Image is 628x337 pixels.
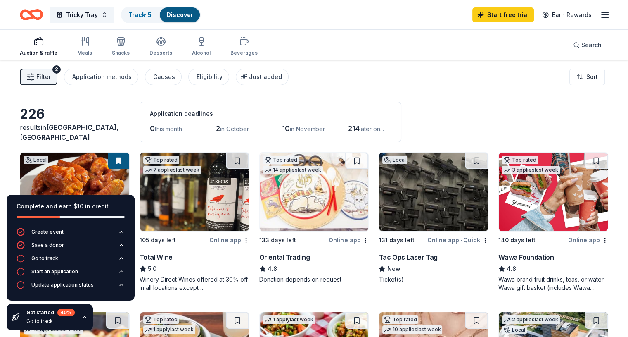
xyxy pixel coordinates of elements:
button: Alcohol [192,33,211,60]
span: Filter [36,72,51,82]
span: New [387,264,400,274]
span: Search [581,40,602,50]
img: Image for Oriental Trading [260,153,369,231]
a: Image for Oriental TradingTop rated14 applieslast week133 days leftOnline appOriental Trading4.8D... [259,152,369,284]
div: 40 % [57,309,75,316]
span: • [460,237,462,244]
div: Donation depends on request [259,275,369,284]
div: Causes [153,72,175,82]
span: Just added [249,73,282,80]
div: 3 applies last week [502,166,560,174]
div: 105 days left [140,235,176,245]
div: 226 [20,106,130,122]
span: in [20,123,118,141]
button: Create event [17,228,125,241]
div: Winery Direct Wines offered at 30% off in all locations except [GEOGRAPHIC_DATA], [GEOGRAPHIC_DAT... [140,275,249,292]
button: Go to track [17,254,125,268]
div: Meals [77,50,92,56]
div: Top rated [143,156,179,164]
div: Online app Quick [427,235,488,245]
span: 4.8 [507,264,516,274]
span: 4.8 [268,264,277,274]
button: Just added [236,69,289,85]
span: Tricky Tray [66,10,98,20]
img: Image for Tac Ops Laser Tag [379,153,488,231]
span: 0 [150,124,155,133]
img: Image for Wawa Foundation [499,153,608,231]
div: Go to track [26,318,75,325]
a: Image for Tac Ops Laser TagLocal131 days leftOnline app•QuickTac Ops Laser TagNewTicket(s) [379,152,488,284]
button: Beverages [230,33,258,60]
button: Meals [77,33,92,60]
div: Beverages [230,50,258,56]
div: Wawa Foundation [498,252,554,262]
div: Oriental Trading [259,252,310,262]
a: Track· 5 [128,11,152,18]
div: 131 days left [379,235,414,245]
a: Image for Total WineTop rated7 applieslast week105 days leftOnline appTotal Wine5.0Winery Direct ... [140,152,249,292]
button: Tricky Tray [50,7,114,23]
button: Start an application [17,268,125,281]
div: 2 applies last week [502,315,560,324]
span: later on... [360,125,384,132]
div: 1 apply last week [143,325,195,334]
a: Earn Rewards [537,7,597,22]
span: 5.0 [148,264,156,274]
div: Wawa brand fruit drinks, teas, or water; Wawa gift basket (includes Wawa products and coupons) [498,275,608,292]
img: Image for Total Wine [140,153,249,231]
span: in November [290,125,325,132]
button: Filter2 [20,69,57,85]
div: Local [24,156,48,164]
button: Eligibility [188,69,229,85]
div: 2 [52,65,61,74]
div: 1 apply last week [263,315,315,324]
span: 10 [282,124,290,133]
div: Save a donor [31,242,64,249]
div: Eligibility [197,72,223,82]
div: Get started [26,309,75,316]
div: results [20,122,130,142]
div: Application methods [72,72,132,82]
a: Home [20,5,43,24]
button: Causes [145,69,182,85]
div: Complete and earn $10 in credit [17,201,125,211]
div: Top rated [382,315,418,324]
a: Image for Chelseas Restaurant & PubLocal131 days leftOnline appChelseas Restaurant & PubNewFood, ... [20,152,130,284]
div: Online app [329,235,369,245]
div: 10 applies last week [382,325,442,334]
div: Desserts [149,50,172,56]
div: Top rated [263,156,299,164]
div: Alcohol [192,50,211,56]
div: Top rated [143,315,179,324]
div: Online app [209,235,249,245]
div: Local [382,156,407,164]
div: 133 days left [259,235,296,245]
button: Track· 5Discover [121,7,201,23]
div: Ticket(s) [379,275,488,284]
span: in October [220,125,249,132]
div: Auction & raffle [20,50,57,56]
a: Discover [166,11,193,18]
button: Desserts [149,33,172,60]
div: Go to track [31,255,58,262]
span: [GEOGRAPHIC_DATA], [GEOGRAPHIC_DATA] [20,123,118,141]
div: Local [502,326,527,334]
button: Auction & raffle [20,33,57,60]
span: Sort [586,72,598,82]
div: Top rated [502,156,538,164]
button: Sort [569,69,605,85]
button: Update application status [17,281,125,294]
button: Application methods [64,69,138,85]
span: 214 [348,124,360,133]
button: Search [566,37,608,53]
img: Image for Chelseas Restaurant & Pub [20,153,129,231]
a: Image for Wawa FoundationTop rated3 applieslast week140 days leftOnline appWawa Foundation4.8Wawa... [498,152,608,292]
span: this month [155,125,182,132]
div: Tac Ops Laser Tag [379,252,437,262]
div: Online app [568,235,608,245]
div: Start an application [31,268,78,275]
div: 14 applies last week [263,166,323,174]
div: Create event [31,229,64,235]
button: Snacks [112,33,130,60]
div: Application deadlines [150,109,391,119]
